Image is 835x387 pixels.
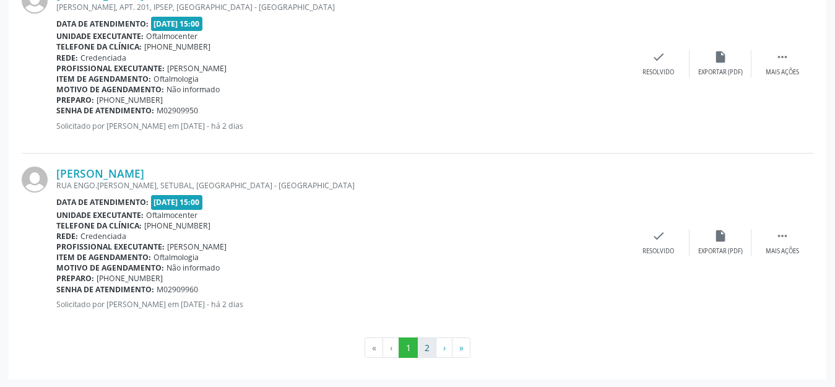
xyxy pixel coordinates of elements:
[97,273,163,284] span: [PHONE_NUMBER]
[56,19,149,29] b: Data de atendimento:
[56,241,165,252] b: Profissional executante:
[56,53,78,63] b: Rede:
[714,229,727,243] i: insert_drive_file
[80,231,126,241] span: Credenciada
[56,273,94,284] b: Preparo:
[167,63,227,74] span: [PERSON_NAME]
[22,337,813,359] ul: Pagination
[776,229,789,243] i: 
[652,229,665,243] i: check
[56,74,151,84] b: Item de agendamento:
[80,53,126,63] span: Credenciada
[151,17,203,31] span: [DATE] 15:00
[56,167,144,180] a: [PERSON_NAME]
[56,95,94,105] b: Preparo:
[698,68,743,77] div: Exportar (PDF)
[22,167,48,193] img: img
[157,284,198,295] span: M02909960
[56,252,151,263] b: Item de agendamento:
[56,84,164,95] b: Motivo de agendamento:
[154,252,199,263] span: Oftalmologia
[642,247,674,256] div: Resolvido
[436,337,452,359] button: Go to next page
[56,180,628,191] div: RUA ENGO.[PERSON_NAME], SETUBAL, [GEOGRAPHIC_DATA] - [GEOGRAPHIC_DATA]
[151,195,203,209] span: [DATE] 15:00
[154,74,199,84] span: Oftalmologia
[56,31,144,41] b: Unidade executante:
[157,105,198,116] span: M02909950
[56,121,628,131] p: Solicitado por [PERSON_NAME] em [DATE] - há 2 dias
[56,41,142,52] b: Telefone da clínica:
[652,50,665,64] i: check
[417,337,436,359] button: Go to page 2
[56,284,154,295] b: Senha de atendimento:
[56,2,628,12] div: [PERSON_NAME], APT. 201, IPSEP, [GEOGRAPHIC_DATA] - [GEOGRAPHIC_DATA]
[146,210,197,220] span: Oftalmocenter
[56,63,165,74] b: Profissional executante:
[56,231,78,241] b: Rede:
[452,337,470,359] button: Go to last page
[698,247,743,256] div: Exportar (PDF)
[56,197,149,207] b: Data de atendimento:
[167,263,220,273] span: Não informado
[144,41,210,52] span: [PHONE_NUMBER]
[146,31,197,41] span: Oftalmocenter
[56,299,628,310] p: Solicitado por [PERSON_NAME] em [DATE] - há 2 dias
[776,50,789,64] i: 
[167,241,227,252] span: [PERSON_NAME]
[56,210,144,220] b: Unidade executante:
[399,337,418,359] button: Go to page 1
[97,95,163,105] span: [PHONE_NUMBER]
[56,105,154,116] b: Senha de atendimento:
[714,50,727,64] i: insert_drive_file
[642,68,674,77] div: Resolvido
[766,68,799,77] div: Mais ações
[56,220,142,231] b: Telefone da clínica:
[144,220,210,231] span: [PHONE_NUMBER]
[56,263,164,273] b: Motivo de agendamento:
[766,247,799,256] div: Mais ações
[167,84,220,95] span: Não informado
